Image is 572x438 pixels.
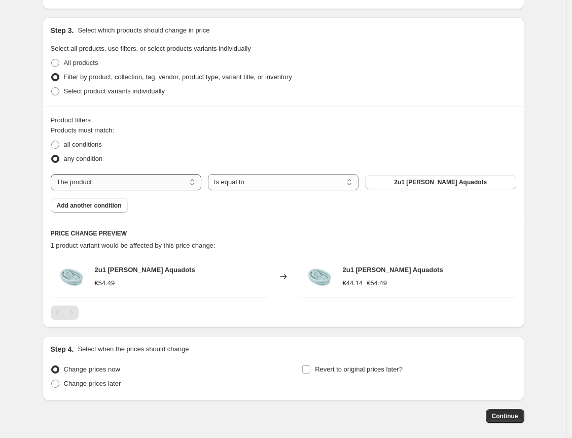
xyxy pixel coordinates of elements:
nav: Pagination [51,306,79,320]
span: All products [64,59,98,66]
span: Continue [492,412,518,420]
span: 2u1 [PERSON_NAME] Aquadots [343,266,443,274]
span: 2u1 [PERSON_NAME] Aquadots [95,266,195,274]
h6: PRICE CHANGE PREVIEW [51,229,516,238]
span: all conditions [64,141,102,148]
span: Select product variants individually [64,87,165,95]
button: Continue [486,409,524,423]
div: €54.49 [95,278,115,288]
button: 2u1 kadica i bazen Aquadots [365,175,516,189]
h2: Step 3. [51,25,74,36]
div: Product filters [51,115,516,125]
span: Change prices now [64,365,120,373]
span: Filter by product, collection, tag, vendor, product type, variant title, or inventory [64,73,292,81]
button: Add another condition [51,198,128,213]
div: €44.14 [343,278,363,288]
span: Revert to original prices later? [315,365,403,373]
span: 2u1 [PERSON_NAME] Aquadots [394,178,487,186]
span: Products must match: [51,126,115,134]
img: 2u1-kadica-i-bazen-aquadots-744459_80x.jpg [56,261,87,292]
span: 1 product variant would be affected by this price change: [51,242,216,249]
strike: €54.49 [367,278,387,288]
span: any condition [64,155,103,162]
img: 2u1-kadica-i-bazen-aquadots-744459_80x.jpg [304,261,335,292]
span: Add another condition [57,201,122,210]
p: Select which products should change in price [78,25,209,36]
h2: Step 4. [51,344,74,354]
span: Select all products, use filters, or select products variants individually [51,45,251,52]
span: Change prices later [64,380,121,387]
p: Select when the prices should change [78,344,189,354]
